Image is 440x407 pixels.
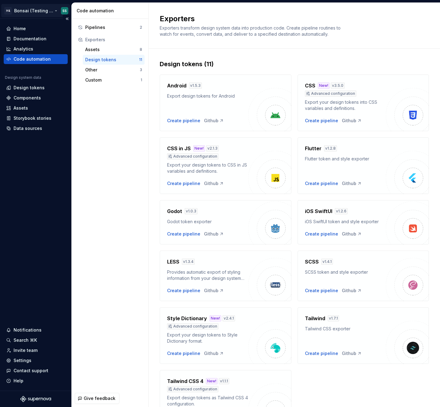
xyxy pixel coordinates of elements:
[14,347,38,353] div: Invite team
[305,350,338,357] button: Create pipeline
[140,25,142,30] div: 2
[14,378,23,384] div: Help
[167,386,218,392] div: Advanced configuration
[84,395,115,401] span: Give feedback
[204,288,224,294] a: Github
[210,315,221,321] div: New!
[305,288,338,294] button: Create pipeline
[14,368,48,374] div: Contact support
[4,123,68,133] a: Data sources
[160,14,422,24] h2: Exporters
[167,288,200,294] button: Create pipeline
[14,56,51,62] div: Code automation
[305,118,338,124] button: Create pipeline
[4,83,68,93] a: Design tokens
[139,57,142,62] div: 11
[167,145,191,152] h4: CSS in JS
[204,180,224,187] a: Github
[335,208,348,214] div: v 1.2.6
[14,105,28,111] div: Assets
[204,231,224,237] div: Github
[4,93,68,103] a: Components
[14,26,26,32] div: Home
[204,350,224,357] div: Github
[167,118,200,124] button: Create pipeline
[20,396,51,402] svg: Supernova Logo
[342,118,362,124] a: Github
[328,315,339,321] div: v 1.7.1
[189,83,202,89] div: v 1.5.3
[305,99,386,111] div: Export your design tokens into CSS variables and definitions.
[204,118,224,124] a: Github
[85,46,140,53] div: Assets
[83,55,145,65] button: Design tokens11
[167,208,182,215] h4: Godot
[85,24,140,30] div: Pipelines
[83,65,145,75] button: Other3
[167,180,200,187] div: Create pipeline
[324,145,337,151] div: v 1.2.8
[4,345,68,355] a: Invite team
[321,259,333,265] div: v 1.4.1
[83,45,145,54] button: Assets8
[167,162,248,174] div: Export your design tokens to CSS in JS variables and definitions.
[167,377,203,385] h4: Tailwind CSS 4
[342,288,362,294] a: Github
[141,78,142,83] div: 1
[167,315,207,322] h4: Style Dictionary
[206,378,218,384] div: New!
[140,47,142,52] div: 8
[342,350,362,357] a: Github
[167,323,218,329] div: Advanced configuration
[167,332,248,344] div: Export your design tokens to Style Dictionary format.
[4,34,68,44] a: Documentation
[167,350,200,357] div: Create pipeline
[14,337,37,343] div: Search ⌘K
[160,60,429,68] div: Design tokens (11)
[14,46,33,52] div: Analytics
[4,44,68,54] a: Analytics
[305,231,338,237] button: Create pipeline
[167,219,248,225] div: Godot token exporter
[305,269,386,275] div: SCSS token and style exporter
[14,125,42,131] div: Data sources
[14,85,45,91] div: Design tokens
[140,67,142,72] div: 3
[305,145,322,152] h4: Flutter
[305,180,338,187] div: Create pipeline
[305,219,386,225] div: iOS SwiftUI token and style exporter
[167,258,179,265] h4: LESS
[222,315,235,321] div: v 2.4.1
[305,91,356,97] div: Advanced configuration
[14,36,46,42] div: Documentation
[167,395,248,407] div: Export design tokens as Tailwind CSS 4 configuration.
[83,75,145,85] button: Custom1
[4,7,12,14] div: H&
[14,8,54,14] div: Bonsai (Testing Bonsai: Foundation tokens)
[4,335,68,345] button: Search ⌘K
[182,259,195,265] div: v 1.3.4
[342,180,362,187] a: Github
[14,115,51,121] div: Storybook stories
[305,326,386,332] div: Tailwind CSS exporter
[4,54,68,64] a: Code automation
[4,24,68,34] a: Home
[331,83,345,89] div: v 3.5.0
[4,376,68,386] button: Help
